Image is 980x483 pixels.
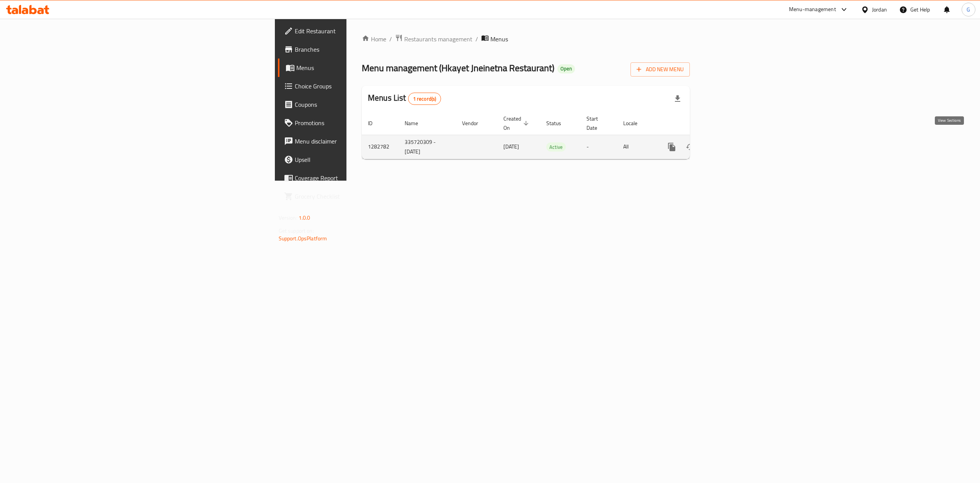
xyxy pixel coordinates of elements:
[278,150,439,169] a: Upsell
[278,95,439,114] a: Coupons
[967,5,970,14] span: G
[557,64,575,73] div: Open
[278,187,439,206] a: Grocery Checklist
[789,5,836,14] div: Menu-management
[475,34,478,44] li: /
[299,213,310,223] span: 1.0.0
[278,114,439,132] a: Promotions
[295,173,433,183] span: Coverage Report
[663,138,681,156] button: more
[617,135,657,159] td: All
[278,132,439,150] a: Menu disclaimer
[295,82,433,91] span: Choice Groups
[503,114,531,132] span: Created On
[278,59,439,77] a: Menus
[278,22,439,40] a: Edit Restaurant
[681,138,699,156] button: Change Status
[503,142,519,152] span: [DATE]
[295,137,433,146] span: Menu disclaimer
[278,77,439,95] a: Choice Groups
[490,34,508,44] span: Menus
[295,155,433,164] span: Upsell
[295,192,433,201] span: Grocery Checklist
[279,226,314,236] span: Get support on:
[546,143,566,152] span: Active
[580,135,617,159] td: -
[405,119,428,128] span: Name
[295,100,433,109] span: Coupons
[637,65,684,74] span: Add New Menu
[296,63,433,72] span: Menus
[279,213,297,223] span: Version:
[408,93,441,105] div: Total records count
[630,62,690,77] button: Add New Menu
[586,114,608,132] span: Start Date
[278,169,439,187] a: Coverage Report
[546,119,571,128] span: Status
[368,92,441,105] h2: Menus List
[362,59,554,77] span: Menu management ( Hkayet Jneinetna Restaurant )
[557,65,575,72] span: Open
[408,95,441,103] span: 1 record(s)
[362,112,742,159] table: enhanced table
[295,118,433,127] span: Promotions
[362,34,690,44] nav: breadcrumb
[278,40,439,59] a: Branches
[668,90,687,108] div: Export file
[295,26,433,36] span: Edit Restaurant
[295,45,433,54] span: Branches
[872,5,887,14] div: Jordan
[546,142,566,152] div: Active
[657,112,742,135] th: Actions
[279,233,327,243] a: Support.OpsPlatform
[368,119,382,128] span: ID
[462,119,488,128] span: Vendor
[623,119,647,128] span: Locale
